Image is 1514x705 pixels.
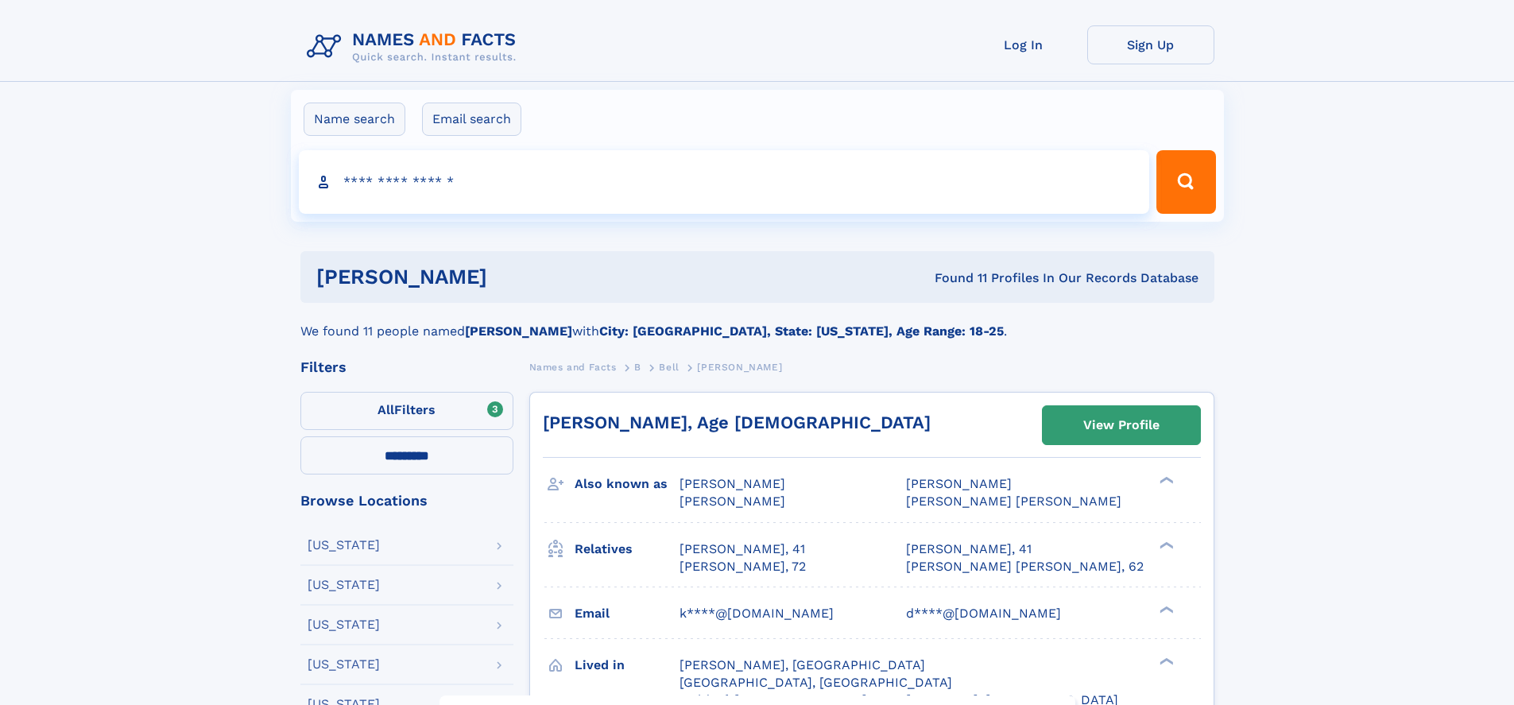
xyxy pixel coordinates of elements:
[680,675,952,690] span: [GEOGRAPHIC_DATA], [GEOGRAPHIC_DATA]
[575,600,680,627] h3: Email
[300,360,513,374] div: Filters
[529,357,617,377] a: Names and Facts
[575,652,680,679] h3: Lived in
[1087,25,1214,64] a: Sign Up
[906,494,1121,509] span: [PERSON_NAME] [PERSON_NAME]
[697,362,782,373] span: [PERSON_NAME]
[906,476,1012,491] span: [PERSON_NAME]
[1083,407,1160,444] div: View Profile
[1043,406,1200,444] a: View Profile
[634,362,641,373] span: B
[308,579,380,591] div: [US_STATE]
[575,471,680,498] h3: Also known as
[1156,604,1175,614] div: ❯
[300,392,513,430] label: Filters
[422,103,521,136] label: Email search
[378,402,394,417] span: All
[711,269,1198,287] div: Found 11 Profiles In Our Records Database
[960,25,1087,64] a: Log In
[575,536,680,563] h3: Relatives
[680,558,806,575] a: [PERSON_NAME], 72
[634,357,641,377] a: B
[1156,540,1175,550] div: ❯
[308,618,380,631] div: [US_STATE]
[299,150,1150,214] input: search input
[680,494,785,509] span: [PERSON_NAME]
[308,539,380,552] div: [US_STATE]
[543,413,931,432] a: [PERSON_NAME], Age [DEMOGRAPHIC_DATA]
[465,323,572,339] b: [PERSON_NAME]
[308,658,380,671] div: [US_STATE]
[599,323,1004,339] b: City: [GEOGRAPHIC_DATA], State: [US_STATE], Age Range: 18-25
[906,540,1032,558] a: [PERSON_NAME], 41
[680,540,805,558] a: [PERSON_NAME], 41
[680,476,785,491] span: [PERSON_NAME]
[304,103,405,136] label: Name search
[300,25,529,68] img: Logo Names and Facts
[300,494,513,508] div: Browse Locations
[1156,656,1175,666] div: ❯
[316,267,711,287] h1: [PERSON_NAME]
[659,357,679,377] a: Bell
[300,303,1214,341] div: We found 11 people named with .
[906,558,1144,575] a: [PERSON_NAME] [PERSON_NAME], 62
[1156,150,1215,214] button: Search Button
[680,657,925,672] span: [PERSON_NAME], [GEOGRAPHIC_DATA]
[659,362,679,373] span: Bell
[1156,475,1175,486] div: ❯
